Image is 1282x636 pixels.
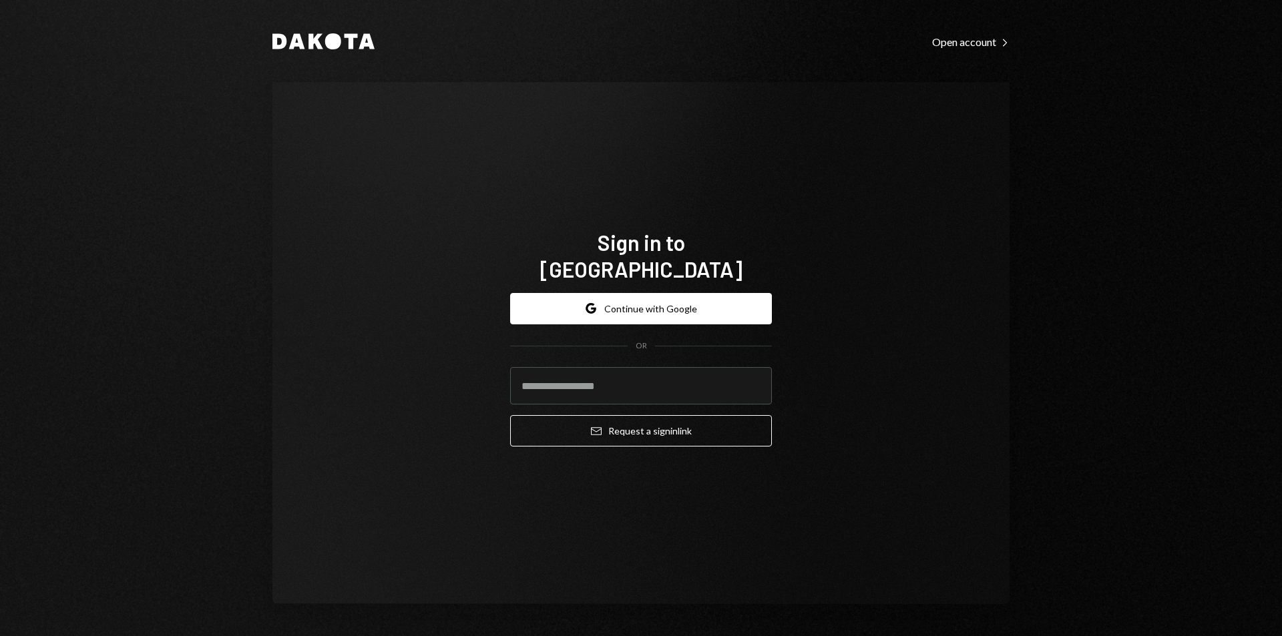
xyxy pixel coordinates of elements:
div: Open account [932,35,1010,49]
div: OR [636,340,647,352]
h1: Sign in to [GEOGRAPHIC_DATA] [510,229,772,282]
a: Open account [932,34,1010,49]
button: Request a signinlink [510,415,772,446]
button: Continue with Google [510,293,772,324]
